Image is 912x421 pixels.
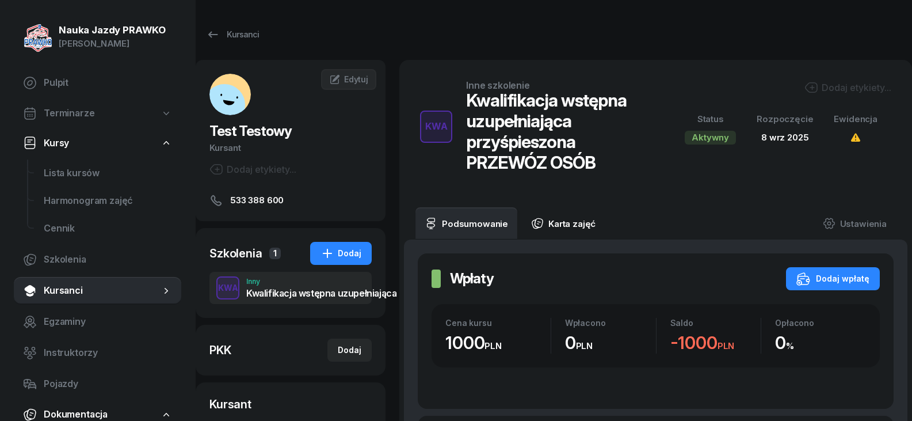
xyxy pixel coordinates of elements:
div: Kursanci [206,28,259,41]
small: PLN [718,340,735,351]
a: Terminarze [14,100,181,127]
span: Edytuj [344,74,368,84]
span: Instruktorzy [44,346,172,361]
small: PLN [576,340,593,351]
a: Ustawienia [814,207,896,240]
a: Edytuj [321,69,376,90]
div: Dodaj [338,343,361,357]
div: Inne szkolenie [466,81,530,90]
button: KWA [420,111,452,143]
button: Dodaj etykiety... [804,81,891,94]
div: KWA [213,280,243,295]
a: Cennik [35,215,181,242]
h2: Wpłaty [450,270,494,288]
span: Test Testowy [209,123,292,139]
div: Dodaj [320,246,361,260]
a: 533 388 600 [209,194,372,207]
div: 0 [775,332,866,354]
div: Ewidencja [834,112,877,127]
a: Kursanci [14,277,181,305]
div: Saldo [670,318,761,328]
div: KWA [421,117,452,136]
span: Egzaminy [44,314,172,329]
a: Harmonogram zajęć [35,187,181,215]
a: Szkolenia [14,246,181,274]
span: Pojazdy [44,377,172,392]
button: KWA [216,276,239,299]
a: Instruktorzy [14,339,181,367]
div: Opłacono [775,318,866,328]
span: Kursy [44,136,69,151]
div: Dodaj wpłatę [796,272,869,286]
span: 1 [269,248,281,259]
small: % [786,340,794,351]
a: Kursy [14,130,181,157]
button: KWAInnyKwalifikacja wstępna uzupełniająca przyśpieszona PRZEWÓZ OSÓB [209,272,372,304]
div: Wpłacono [565,318,656,328]
a: Egzaminy [14,308,181,336]
div: Rozpoczęcie [757,112,813,127]
div: Szkolenia [209,245,262,261]
a: Kursanci [196,23,269,46]
a: Karta zajęć [522,207,605,240]
span: 533 388 600 [230,194,284,207]
a: Pulpit [14,69,181,97]
div: PKK [209,342,231,358]
div: Cena kursu [445,318,551,328]
div: Kwalifikacja wstępna uzupełniająca przyśpieszona PRZEWÓZ OSÓB [246,289,537,298]
div: 0 [565,332,656,354]
small: PLN [484,340,502,351]
span: Lista kursów [44,166,172,181]
span: Harmonogram zajęć [44,194,172,208]
a: Pojazdy [14,370,181,398]
button: Dodaj [327,339,372,362]
span: Terminarze [44,106,94,121]
div: Nauka Jazdy PRAWKO [59,25,166,35]
button: Dodaj [310,242,372,265]
span: 8 wrz 2025 [761,132,808,143]
div: Inny [246,278,537,285]
div: Status [685,112,736,127]
div: Kursant [209,141,372,155]
a: Podsumowanie [415,207,517,240]
div: Aktywny [685,131,736,145]
div: 1000 [445,332,551,354]
button: Dodaj etykiety... [209,162,296,176]
div: Kursant [209,396,372,412]
span: Cennik [44,221,172,236]
a: Lista kursów [35,160,181,187]
div: [PERSON_NAME] [59,36,166,51]
div: -1000 [670,332,761,354]
span: Kursanci [44,283,161,298]
span: Pulpit [44,75,172,90]
button: Dodaj wpłatę [786,267,880,290]
div: Kwalifikacja wstępna uzupełniająca przyśpieszona PRZEWÓZ OSÓB [466,90,657,173]
span: Szkolenia [44,252,172,267]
